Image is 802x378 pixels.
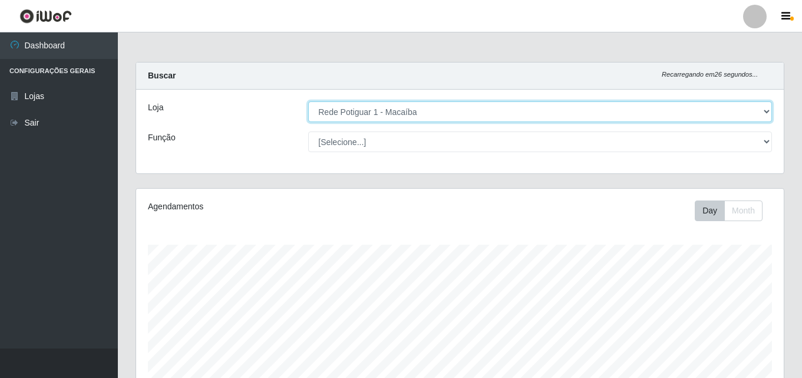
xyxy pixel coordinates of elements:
[148,200,398,213] div: Agendamentos
[148,132,176,144] label: Função
[695,200,725,221] button: Day
[148,71,176,80] strong: Buscar
[695,200,772,221] div: Toolbar with button groups
[695,200,763,221] div: First group
[19,9,72,24] img: CoreUI Logo
[662,71,758,78] i: Recarregando em 26 segundos...
[724,200,763,221] button: Month
[148,101,163,114] label: Loja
